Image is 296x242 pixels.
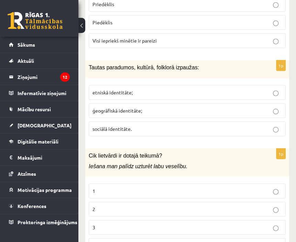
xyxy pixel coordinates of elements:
[60,72,70,82] i: 12
[9,198,70,214] a: Konferences
[9,101,70,117] a: Mācību resursi
[92,126,132,132] span: sociālā identitāte.
[92,224,95,230] span: 3
[92,37,157,44] span: Visi iepriekš minētie ir pareizi
[18,138,58,145] span: Digitālie materiāli
[18,187,72,193] span: Motivācijas programma
[9,69,70,85] a: Ziņojumi12
[18,106,51,112] span: Mācību resursi
[9,85,70,101] a: Informatīvie ziņojumi
[92,89,133,95] span: etniskā identitāte;
[92,19,112,25] span: Piedēklis
[18,58,34,64] span: Aktuāli
[273,39,278,44] input: Visi iepriekš minētie ir pareizi
[9,150,70,165] a: Maksājumi
[9,134,70,149] a: Digitālie materiāli
[92,107,142,114] span: ģeogrāfiskā identitāte;
[273,127,278,132] input: sociālā identitāte.
[92,206,95,212] span: 2
[9,37,70,53] a: Sākums
[273,226,278,231] input: 3
[276,60,286,71] p: 1p
[18,203,46,209] span: Konferences
[9,182,70,198] a: Motivācijas programma
[273,2,278,8] input: Priedēklis
[18,69,70,85] legend: Ziņojumi
[89,163,187,169] i: Iešana man palīdz uzturēt labu veselību.
[273,21,278,26] input: Piedēklis
[9,214,70,230] a: Proktoringa izmēģinājums
[18,219,77,225] span: Proktoringa izmēģinājums
[92,1,114,7] span: Priedēklis
[273,109,278,114] input: ģeogrāfiskā identitāte;
[18,85,70,101] legend: Informatīvie ziņojumi
[92,188,95,194] span: 1
[9,117,70,133] a: [DEMOGRAPHIC_DATA]
[18,171,36,177] span: Atzīmes
[8,12,63,29] a: Rīgas 1. Tālmācības vidusskola
[18,150,70,165] legend: Maksājumi
[9,53,70,69] a: Aktuāli
[9,166,70,182] a: Atzīmes
[273,207,278,213] input: 2
[273,91,278,96] input: etniskā identitāte;
[18,122,72,128] span: [DEMOGRAPHIC_DATA]
[18,42,35,48] span: Sākums
[89,65,199,70] span: Tautas paradumos, kultūrā, folklorā izpaužas:
[276,148,286,159] p: 1p
[273,189,278,195] input: 1
[89,153,162,159] span: Cik lietvārdi ir dotajā teikumā?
